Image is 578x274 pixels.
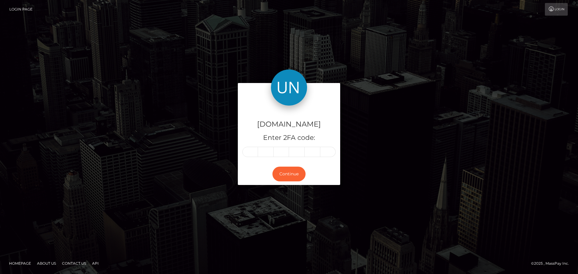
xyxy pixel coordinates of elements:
[90,259,101,268] a: API
[531,260,573,267] div: © 2025 , MassPay Inc.
[272,167,306,181] button: Continue
[242,133,336,143] h5: Enter 2FA code:
[9,3,33,16] a: Login Page
[545,3,568,16] a: Login
[7,259,33,268] a: Homepage
[271,69,307,106] img: Unlockt.me
[60,259,89,268] a: Contact Us
[242,119,336,130] h4: [DOMAIN_NAME]
[35,259,58,268] a: About Us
